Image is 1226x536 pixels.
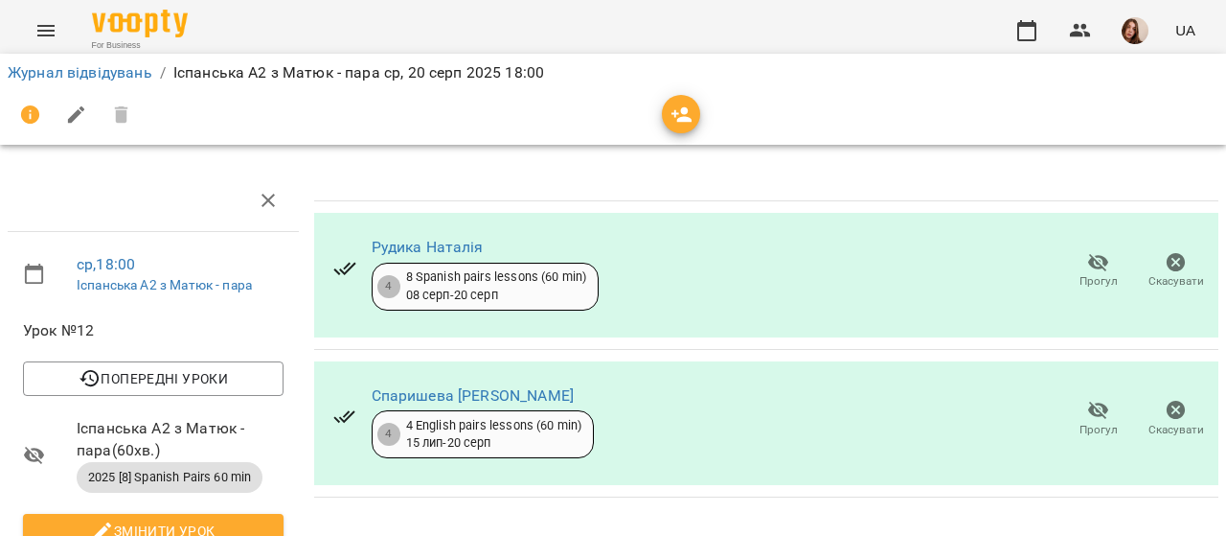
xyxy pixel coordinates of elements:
[372,238,484,256] a: Рудика Наталія
[372,386,574,405] a: Спаришева [PERSON_NAME]
[1079,422,1118,438] span: Прогул
[8,61,1218,84] nav: breadcrumb
[1059,392,1137,446] button: Прогул
[23,361,284,396] button: Попередні уроки
[77,277,252,292] a: Іспанська А2 з Матюк - пара
[160,61,166,84] li: /
[1148,273,1204,290] span: Скасувати
[406,417,582,453] div: 4 English pairs lessons (60 min) 15 лип - 20 серп
[77,417,284,462] span: Іспанська А2 з Матюк - пара ( 60 хв. )
[1137,392,1215,446] button: Скасувати
[77,255,135,273] a: ср , 18:00
[92,39,188,52] span: For Business
[1148,422,1204,438] span: Скасувати
[23,319,284,342] span: Урок №12
[377,423,400,446] div: 4
[23,8,69,54] button: Menu
[92,10,188,37] img: Voopty Logo
[77,469,262,486] span: 2025 [8] Spanish Pairs 60 min
[38,367,268,390] span: Попередні уроки
[173,61,544,84] p: Іспанська А2 з Матюк - пара ср, 20 серп 2025 18:00
[377,275,400,298] div: 4
[1175,20,1195,40] span: UA
[406,268,587,304] div: 8 Spanish pairs lessons (60 min) 08 серп - 20 серп
[1122,17,1148,44] img: 6cd80b088ed49068c990d7a30548842a.jpg
[1079,273,1118,290] span: Прогул
[1059,245,1137,298] button: Прогул
[1137,245,1215,298] button: Скасувати
[8,63,152,82] a: Журнал відвідувань
[1168,12,1203,48] button: UA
